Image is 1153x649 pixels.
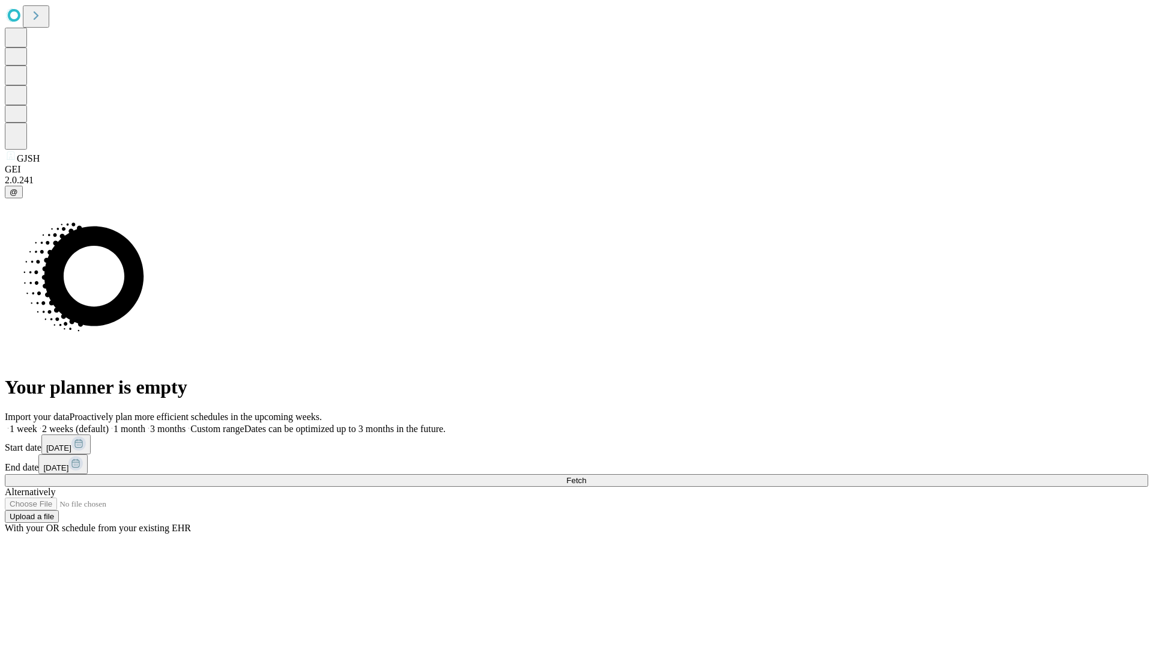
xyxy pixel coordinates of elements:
span: GJSH [17,153,40,163]
button: Upload a file [5,510,59,523]
span: Dates can be optimized up to 3 months in the future. [244,424,446,434]
span: Fetch [566,476,586,485]
span: 1 month [113,424,145,434]
div: End date [5,454,1148,474]
span: [DATE] [43,463,68,472]
div: 2.0.241 [5,175,1148,186]
button: [DATE] [38,454,88,474]
button: [DATE] [41,434,91,454]
span: With your OR schedule from your existing EHR [5,523,191,533]
span: 2 weeks (default) [42,424,109,434]
span: Custom range [190,424,244,434]
span: 1 week [10,424,37,434]
span: Alternatively [5,487,55,497]
span: 3 months [150,424,186,434]
span: Import your data [5,412,70,422]
button: Fetch [5,474,1148,487]
span: @ [10,187,18,197]
h1: Your planner is empty [5,376,1148,398]
span: [DATE] [46,443,71,452]
button: @ [5,186,23,198]
div: GEI [5,164,1148,175]
span: Proactively plan more efficient schedules in the upcoming weeks. [70,412,322,422]
div: Start date [5,434,1148,454]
